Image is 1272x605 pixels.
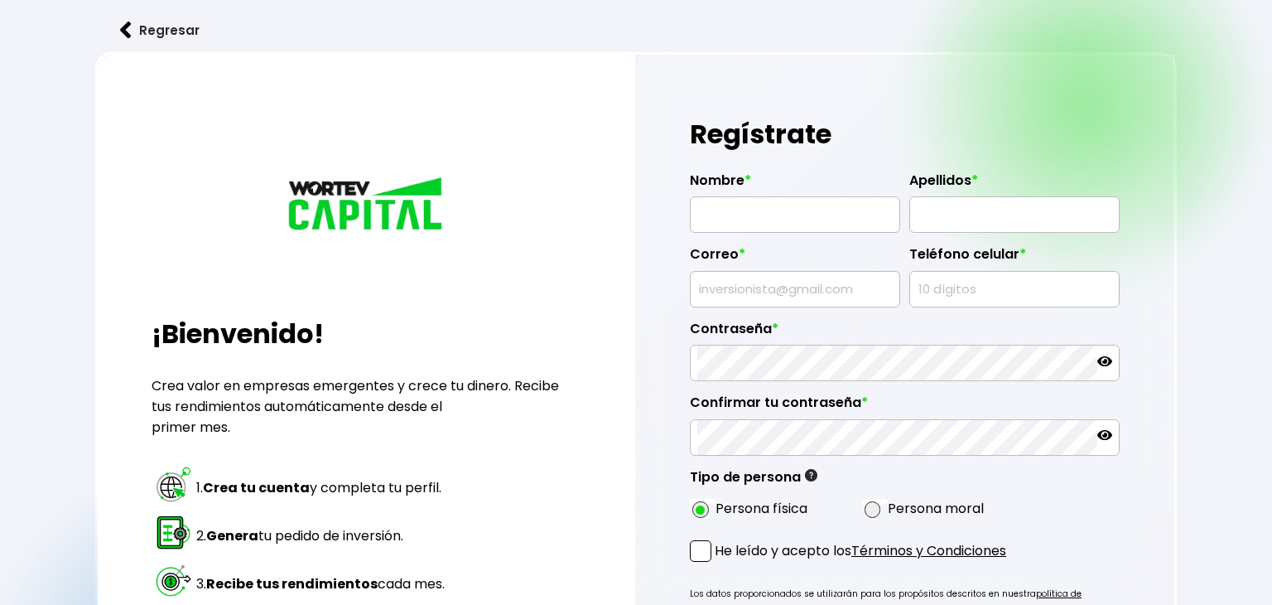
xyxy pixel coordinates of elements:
[206,574,378,593] strong: Recibe tus rendimientos
[95,8,1177,52] a: flecha izquierdaRegresar
[851,541,1006,560] a: Términos y Condiciones
[284,175,450,236] img: logo_wortev_capital
[690,172,900,197] label: Nombre
[690,246,900,271] label: Correo
[206,526,258,545] strong: Genera
[195,512,446,559] td: 2. tu pedido de inversión.
[154,513,193,552] img: paso 2
[715,540,1006,561] p: He leído y acepto los
[715,498,807,519] label: Persona física
[95,8,224,52] button: Regresar
[154,561,193,600] img: paso 3
[697,272,893,307] input: inversionista@gmail.com
[120,22,132,39] img: flecha izquierda
[690,394,1120,419] label: Confirmar tu contraseña
[152,314,581,354] h2: ¡Bienvenido!
[690,469,817,494] label: Tipo de persona
[690,109,1120,159] h1: Regístrate
[152,375,581,438] p: Crea valor en empresas emergentes y crece tu dinero. Recibe tus rendimientos automáticamente desd...
[888,498,984,519] label: Persona moral
[909,172,1120,197] label: Apellidos
[195,464,446,511] td: 1. y completa tu perfil.
[909,246,1120,271] label: Teléfono celular
[805,469,817,482] img: gfR76cHglkPwleuBLjWdxeZVvX9Wp6JBDmjRYY8JYDQn16A2ICN00zLTgIroGa6qie5tIuWH7V3AapTKqzv+oMZsGfMUqL5JM...
[203,478,310,497] strong: Crea tu cuenta
[154,465,193,504] img: paso 1
[917,272,1112,307] input: 10 dígitos
[690,321,1120,346] label: Contraseña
